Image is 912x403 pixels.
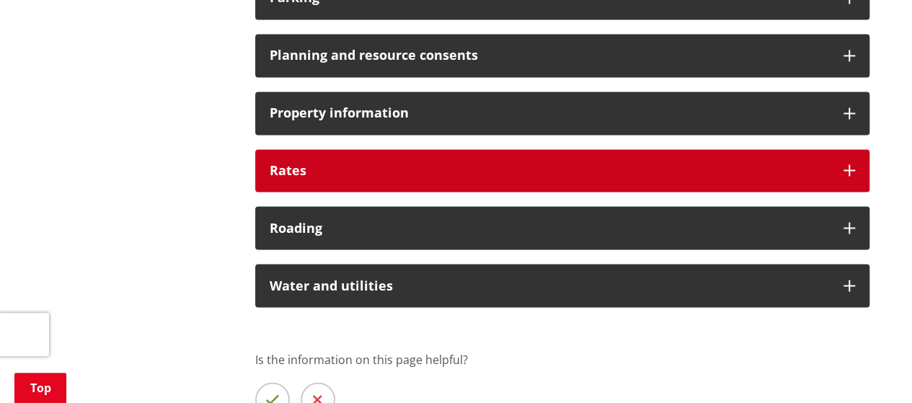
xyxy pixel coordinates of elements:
[14,373,66,403] a: Top
[255,350,869,368] p: Is the information on this page helpful?
[270,164,829,178] h3: Rates
[846,342,898,394] iframe: Messenger Launcher
[270,48,829,63] h3: Planning and resource consents
[270,278,829,293] h3: Water and utilities
[270,106,829,120] h3: Property information
[270,221,829,235] h3: Roading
